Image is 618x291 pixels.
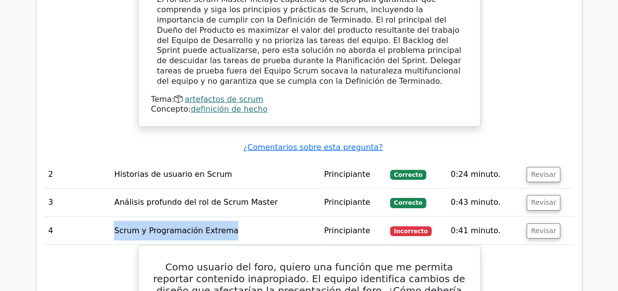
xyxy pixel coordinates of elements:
[526,223,561,239] button: Revisar
[48,170,53,179] font: 2
[324,226,370,235] font: Principiante
[324,170,370,179] font: Principiante
[394,199,422,206] font: Correcto
[324,197,370,207] font: Principiante
[394,171,422,178] font: Correcto
[184,95,263,104] a: artefactos de scrum
[48,226,53,235] font: 4
[151,104,191,114] font: Concepto:
[48,197,53,207] font: 3
[526,195,561,211] button: Revisar
[191,104,268,114] a: definición de hecho
[531,199,556,207] font: Revisar
[114,170,232,179] font: Historias de usuario en Scrum
[243,143,383,152] a: ¿Comentarios sobre esta pregunta?
[451,197,501,207] font: 0:43 minuto.
[531,227,556,235] font: Revisar
[451,226,501,235] font: 0:41 minuto.
[394,228,428,235] font: Incorrecto
[114,226,238,235] font: Scrum y Programación Extrema
[531,170,556,178] font: Revisar
[114,197,277,207] font: Análisis profundo del rol de Scrum Master
[526,167,561,183] button: Revisar
[151,95,175,104] font: Tema:
[451,170,501,179] font: 0:24 minuto.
